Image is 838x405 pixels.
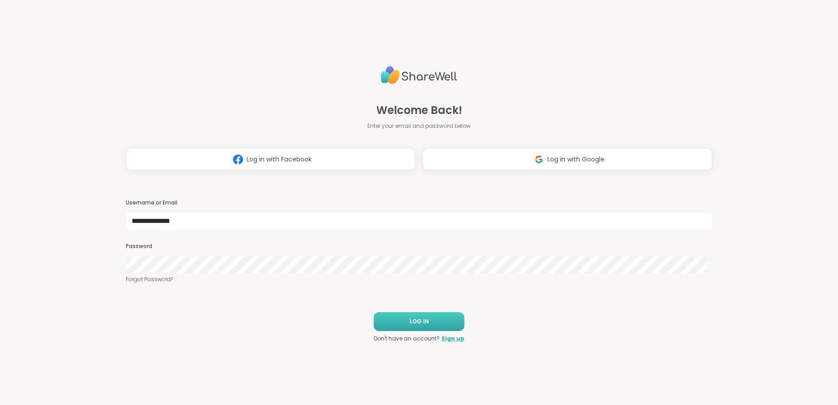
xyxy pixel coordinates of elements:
[374,335,440,343] span: Don't have an account?
[126,199,712,207] h3: Username or Email
[367,122,471,130] span: Enter your email and password below
[126,275,712,283] a: Forgot Password?
[530,151,547,168] img: ShareWell Logomark
[126,243,712,250] h3: Password
[547,155,604,164] span: Log in with Google
[410,318,429,326] span: LOG IN
[423,148,712,170] button: Log in with Google
[441,335,464,343] a: Sign up
[229,151,247,168] img: ShareWell Logomark
[374,312,464,331] button: LOG IN
[247,155,312,164] span: Log in with Facebook
[126,148,415,170] button: Log in with Facebook
[376,102,462,118] span: Welcome Back!
[381,62,457,88] img: ShareWell Logo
